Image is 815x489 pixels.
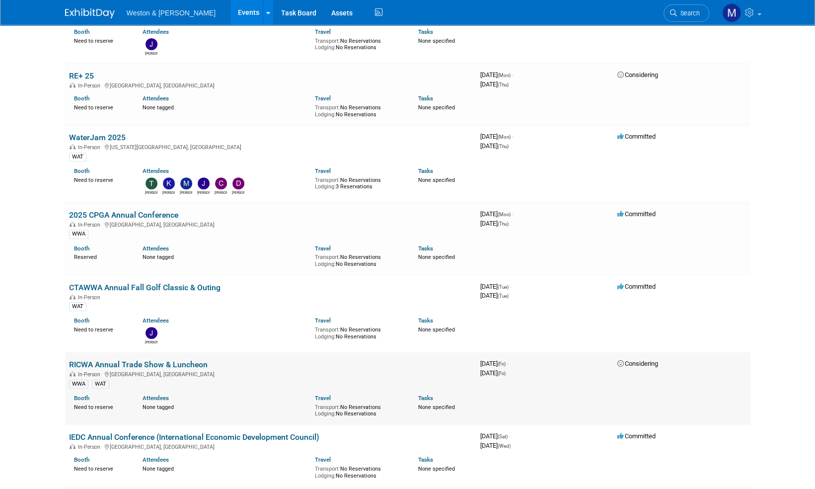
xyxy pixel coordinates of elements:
span: None specified [418,177,455,183]
span: (Wed) [498,443,511,449]
div: WAT [92,380,109,389]
span: [DATE] [480,142,509,150]
span: In-Person [78,444,103,450]
span: None specified [418,466,455,472]
span: - [512,210,514,218]
img: Kevin MacKinnon [163,177,175,189]
div: No Reservations No Reservations [315,102,403,118]
a: Attendees [143,456,169,463]
div: No Reservations 3 Reservations [315,175,403,190]
span: - [510,283,512,290]
div: [GEOGRAPHIC_DATA], [GEOGRAPHIC_DATA] [69,442,472,450]
span: Search [677,9,700,17]
span: [DATE] [480,360,509,367]
a: Tasks [418,245,433,252]
a: WaterJam 2025 [69,133,126,142]
span: [DATE] [480,210,514,218]
a: Attendees [143,167,169,174]
img: ExhibitDay [65,8,115,18]
div: [GEOGRAPHIC_DATA], [GEOGRAPHIC_DATA] [69,220,472,228]
span: (Tue) [498,293,509,299]
div: David Black [232,189,244,195]
a: Travel [315,167,331,174]
a: Booth [74,167,89,174]
a: Booth [74,245,89,252]
a: RICWA Annual Trade Show & Luncheon [69,360,208,369]
span: Lodging: [315,261,336,267]
span: Lodging: [315,183,336,190]
a: Travel [315,456,331,463]
span: In-Person [78,82,103,89]
span: Transport: [315,38,340,44]
div: No Reservations No Reservations [315,402,403,417]
a: Travel [315,395,331,402]
span: None specified [418,104,455,111]
a: Booth [74,395,89,402]
span: [DATE] [480,432,511,440]
span: (Mon) [498,134,511,140]
a: Attendees [143,95,169,102]
img: In-Person Event [70,294,75,299]
span: None specified [418,326,455,333]
div: No Reservations No Reservations [315,464,403,479]
img: In-Person Event [70,222,75,227]
span: Lodging: [315,111,336,118]
a: Booth [74,95,89,102]
div: No Reservations No Reservations [315,252,403,267]
div: Need to reserve [74,36,128,45]
img: In-Person Event [70,371,75,376]
span: Transport: [315,254,340,260]
span: [DATE] [480,220,509,227]
div: WWA [69,380,88,389]
a: CTAWWA Annual Fall Golf Classic & Outing [69,283,221,292]
div: None tagged [143,102,307,111]
span: In-Person [78,144,103,151]
span: (Thu) [498,144,509,149]
a: Tasks [418,456,433,463]
a: Attendees [143,28,169,35]
span: - [507,360,509,367]
span: Committed [617,133,656,140]
span: Committed [617,432,656,440]
div: No Reservations No Reservations [315,325,403,340]
div: WWA [69,230,88,239]
span: None specified [418,38,455,44]
img: David Black [232,177,244,189]
a: RE+ 25 [69,71,94,81]
div: [GEOGRAPHIC_DATA], [GEOGRAPHIC_DATA] [69,81,472,89]
a: Tasks [418,395,433,402]
span: Transport: [315,104,340,111]
span: Weston & [PERSON_NAME] [127,9,216,17]
a: Tasks [418,95,433,102]
span: (Fri) [498,361,506,367]
span: (Mon) [498,73,511,78]
span: Transport: [315,404,340,410]
div: None tagged [143,252,307,261]
a: Attendees [143,317,169,324]
span: (Fri) [498,371,506,376]
a: IEDC Annual Conference (International Economic Development Council) [69,432,319,442]
div: Kevin MacKinnon [162,189,175,195]
span: (Tue) [498,284,509,290]
div: Charles Gant [215,189,227,195]
span: In-Person [78,371,103,378]
img: Mary Ann Trujillo [722,3,741,22]
div: John Jolls [145,339,157,345]
div: Jason Gillespie [197,189,210,195]
span: Lodging: [315,44,336,51]
div: Tony Zerilli [145,189,157,195]
img: Charles Gant [215,177,227,189]
span: - [512,71,514,79]
span: Lodging: [315,333,336,340]
a: 2025 CPGA Annual Conference [69,210,178,220]
span: None specified [418,254,455,260]
a: Booth [74,28,89,35]
img: John Jolls [146,327,157,339]
div: [US_STATE][GEOGRAPHIC_DATA], [GEOGRAPHIC_DATA] [69,143,472,151]
a: Tasks [418,317,433,324]
span: (Sat) [498,434,508,439]
div: None tagged [143,464,307,473]
img: Tony Zerilli [146,177,157,189]
span: [DATE] [480,292,509,299]
span: (Thu) [498,221,509,227]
